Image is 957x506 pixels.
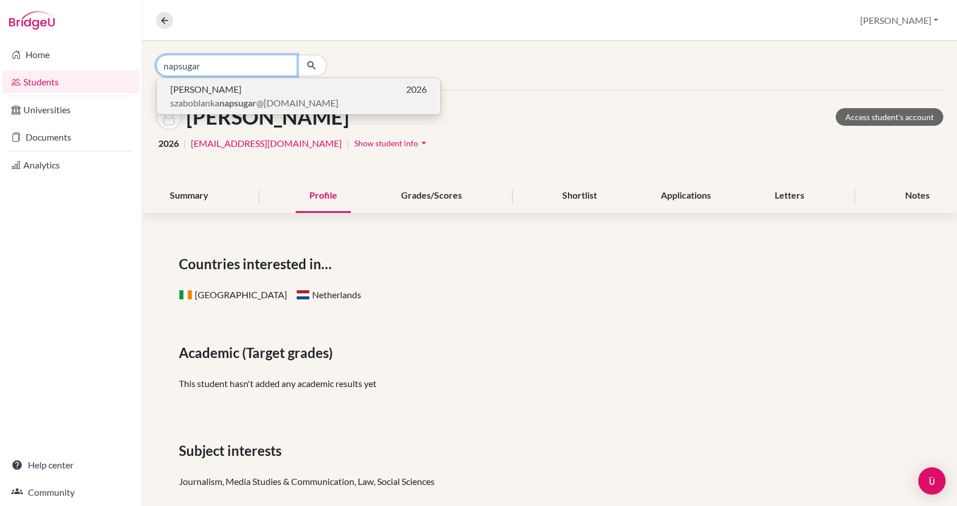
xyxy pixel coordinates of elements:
[2,126,140,149] a: Documents
[179,289,287,300] span: [GEOGRAPHIC_DATA]
[179,254,336,274] span: Countries interested in…
[179,343,337,363] span: Academic (Target grades)
[296,290,310,300] span: Netherlands
[836,108,943,126] a: Access student's account
[2,154,140,176] a: Analytics
[418,137,430,149] i: arrow_drop_down
[2,43,140,66] a: Home
[2,71,140,93] a: Students
[156,179,222,213] div: Summary
[647,179,725,213] div: Applications
[891,179,943,213] div: Notes
[156,104,182,130] img: Lili Berczeli's avatar
[179,475,921,488] div: Journalism, Media Studies & Communication, Law, Social Sciences
[179,441,286,461] span: Subject interests
[354,134,430,152] button: Show student infoarrow_drop_down
[918,467,946,495] div: Open Intercom Messenger
[406,83,427,96] span: 2026
[157,78,440,114] button: [PERSON_NAME]2026szaboblankanapsugar@[DOMAIN_NAME]
[158,137,179,150] span: 2026
[346,137,349,150] span: |
[2,454,140,476] a: Help center
[219,97,256,108] b: napsugar
[170,96,338,110] span: szaboblanka @[DOMAIN_NAME]
[761,179,818,213] div: Letters
[2,481,140,504] a: Community
[186,105,349,129] h1: [PERSON_NAME]
[296,289,361,300] span: Netherlands
[354,138,418,148] span: Show student info
[179,377,921,390] p: This student hasn't added any academic results yet
[387,179,476,213] div: Grades/Scores
[191,137,342,150] a: [EMAIL_ADDRESS][DOMAIN_NAME]
[2,98,140,121] a: Universities
[855,10,943,31] button: [PERSON_NAME]
[156,55,297,76] input: Find student by name...
[183,137,186,150] span: |
[549,179,611,213] div: Shortlist
[179,290,193,300] span: Ireland
[170,83,242,96] span: [PERSON_NAME]
[9,11,55,30] img: Bridge-U
[296,179,351,213] div: Profile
